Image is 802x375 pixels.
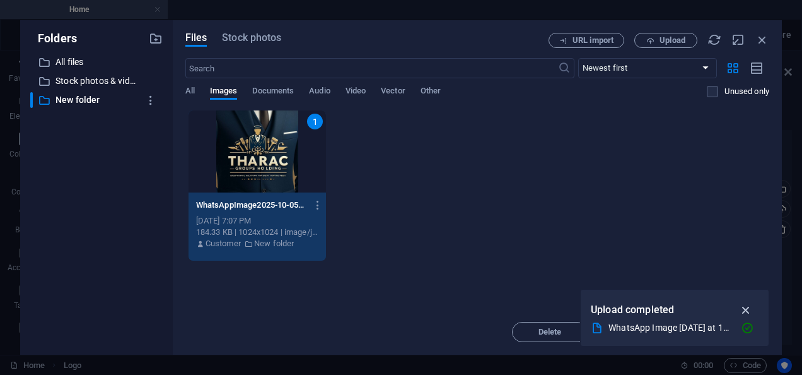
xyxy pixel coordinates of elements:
[185,83,195,101] span: All
[512,322,588,342] button: Delete
[755,33,769,47] i: Close
[55,74,139,88] p: Stock photos & videos
[210,83,238,101] span: Images
[252,83,294,101] span: Documents
[634,33,697,48] button: Upload
[724,86,769,97] p: Displays only files that are not in use on the website. Files added during this session can still...
[196,215,319,227] div: [DATE] 7:07 PM
[381,83,405,101] span: Vector
[707,33,721,47] i: Reload
[185,30,207,45] span: Files
[254,238,294,249] p: New folder
[549,33,624,48] button: URL import
[572,37,613,44] span: URL import
[346,83,366,101] span: Video
[222,30,281,45] span: Stock photos
[608,321,731,335] div: WhatsApp Image [DATE] at 19.00.45_1e6ba1ee.jpg
[30,92,33,108] div: ​
[55,93,139,107] p: New folder
[185,58,558,78] input: Search
[30,73,163,89] div: Stock photos & videos
[30,73,139,89] div: Stock photos & videos
[421,83,441,101] span: Other
[55,55,139,69] p: All files
[30,92,163,108] div: ​New folder
[196,199,307,211] p: WhatsAppImage2025-10-05at19.00.45_1e6ba1ee-89S_hvWmRf1k-qo79tMjEA.jpg
[731,33,745,47] i: Minimize
[591,302,674,318] p: Upload completed
[196,227,319,238] div: 184.33 KB | 1024x1024 | image/jpeg
[196,238,319,249] div: By: Customer | Folder: New folder
[206,238,241,249] p: Customer
[307,114,323,129] div: 1
[30,30,77,47] p: Folders
[538,328,562,336] span: Delete
[660,37,685,44] span: Upload
[309,83,330,101] span: Audio
[149,32,163,45] i: Create new folder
